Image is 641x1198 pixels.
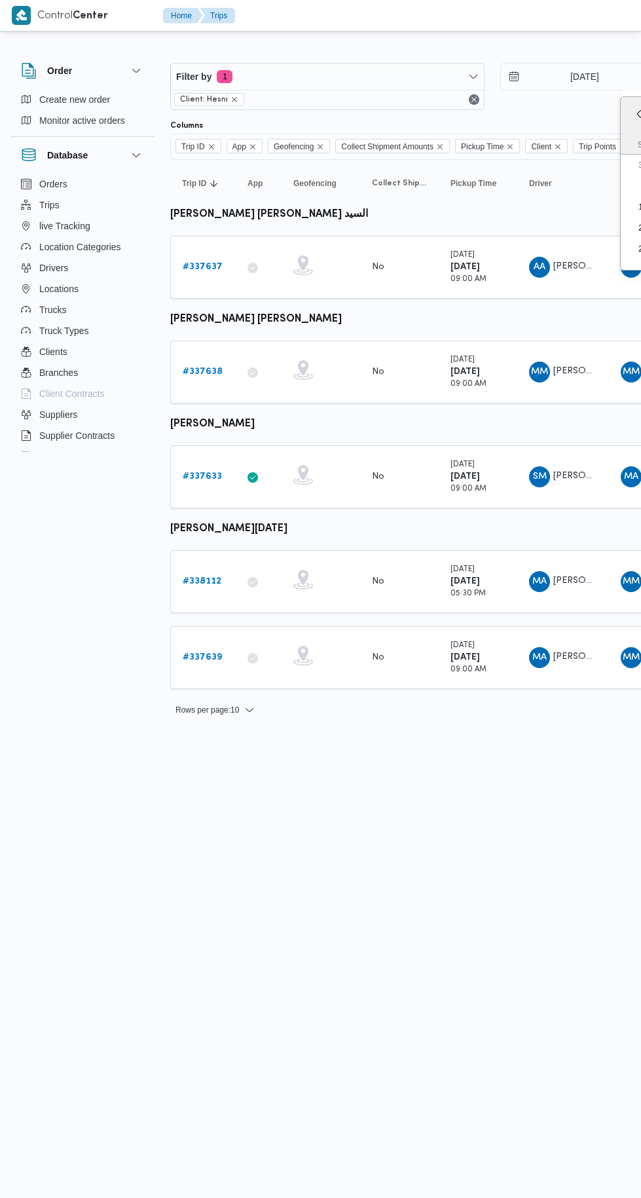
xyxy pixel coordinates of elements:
button: Locations [16,278,149,299]
button: Clients [16,341,149,362]
button: Order [21,63,144,79]
small: [DATE] [450,461,475,468]
span: Client: Hesni [174,93,244,106]
span: Trip ID [175,139,221,153]
span: App [232,140,246,154]
div: No [372,652,384,664]
div: Muhammad Ammad Rmdhan Alsaid Muhammad [529,571,550,592]
span: 1 active filters [217,70,232,83]
small: [DATE] [450,642,475,649]
button: Location Categories [16,236,149,257]
iframe: chat widget [13,1146,55,1185]
div: Muhammad Manib Muhammad Abadalamuqusod [529,362,550,383]
span: Trip Points [579,140,616,154]
b: # 337637 [183,263,223,271]
span: Client: Hesni [180,94,228,105]
h3: Database [47,147,88,163]
span: Trucks [39,302,66,318]
span: MM [531,362,548,383]
span: Geofencing [268,139,330,153]
span: Client [531,140,551,154]
div: Database [10,174,155,457]
button: Home [163,8,202,24]
span: MM [623,571,640,592]
div: Order [10,89,155,136]
small: 09:00 AM [450,485,486,493]
a: #337637 [183,259,223,275]
span: MA [624,466,638,487]
button: Trips [16,195,149,215]
button: Remove Trip Points from selection in this group [619,143,627,151]
span: Collect Shipment Amounts [372,178,427,189]
label: Columns [170,121,203,131]
b: [DATE] [450,577,480,586]
span: Devices [39,449,72,464]
b: [PERSON_NAME] [170,419,255,429]
b: [PERSON_NAME] [PERSON_NAME] السيد [170,210,368,219]
span: Geofencing [274,140,314,154]
small: 09:00 AM [450,276,486,283]
span: MA [532,647,547,668]
div: No [372,471,384,483]
b: Center [73,11,108,21]
div: No [372,366,384,378]
img: X8yXhbKr1z7QwAAAABJRU5ErkJggg== [12,6,31,25]
div: No [372,261,384,273]
span: Monitor active orders [39,113,125,128]
span: App [227,139,263,153]
button: Pickup Time [445,173,511,194]
b: [DATE] [450,263,480,271]
button: Orders [16,174,149,195]
span: Client Contracts [39,386,105,402]
button: Remove Geofencing from selection in this group [316,143,324,151]
button: Remove Pickup Time from selection in this group [506,143,514,151]
span: MM [623,647,640,668]
button: Branches [16,362,149,383]
small: 09:00 AM [450,381,486,388]
button: Suppliers [16,404,149,425]
div: No [372,576,384,588]
div: Salam Muhammad Abadalltaif Salam [529,466,550,487]
span: App [247,178,263,189]
span: live Tracking [39,218,90,234]
button: Truck Types [16,320,149,341]
span: Filter by [176,69,211,84]
button: live Tracking [16,215,149,236]
button: Create new order [16,89,149,110]
button: Filter by1 active filters [171,64,484,90]
button: Trip IDSorted in descending order [177,173,229,194]
span: MA [532,571,547,592]
a: #337639 [183,650,222,665]
span: Supplier Contracts [39,428,115,443]
span: Driver [529,178,552,189]
button: Database [21,147,144,163]
b: # 337639 [183,653,222,662]
span: Client [525,139,568,153]
b: [DATE] [450,367,480,376]
small: [DATE] [450,356,475,364]
span: Rows per page : 10 [175,702,239,718]
small: 05:30 PM [450,590,486,597]
button: Remove [466,92,482,107]
b: # 338112 [183,577,221,586]
span: SM [533,466,547,487]
span: Truck Types [39,323,88,339]
small: [DATE] [450,566,475,573]
span: Branches [39,365,78,381]
span: Trip ID; Sorted in descending order [182,178,206,189]
span: Orders [39,176,67,192]
span: Pickup Time [450,178,496,189]
b: # 337633 [183,472,222,481]
b: [PERSON_NAME][DATE] [170,524,287,534]
button: Monitor active orders [16,110,149,131]
button: Rows per page:10 [170,702,260,718]
h3: Order [47,63,72,79]
span: Clients [39,344,67,360]
span: Pickup Time [461,140,504,154]
a: #337633 [183,469,222,485]
span: Trips [39,197,60,213]
button: Supplier Contracts [16,425,149,446]
button: Devices [16,446,149,467]
span: MM [623,362,640,383]
svg: Sorted in descending order [209,178,219,189]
